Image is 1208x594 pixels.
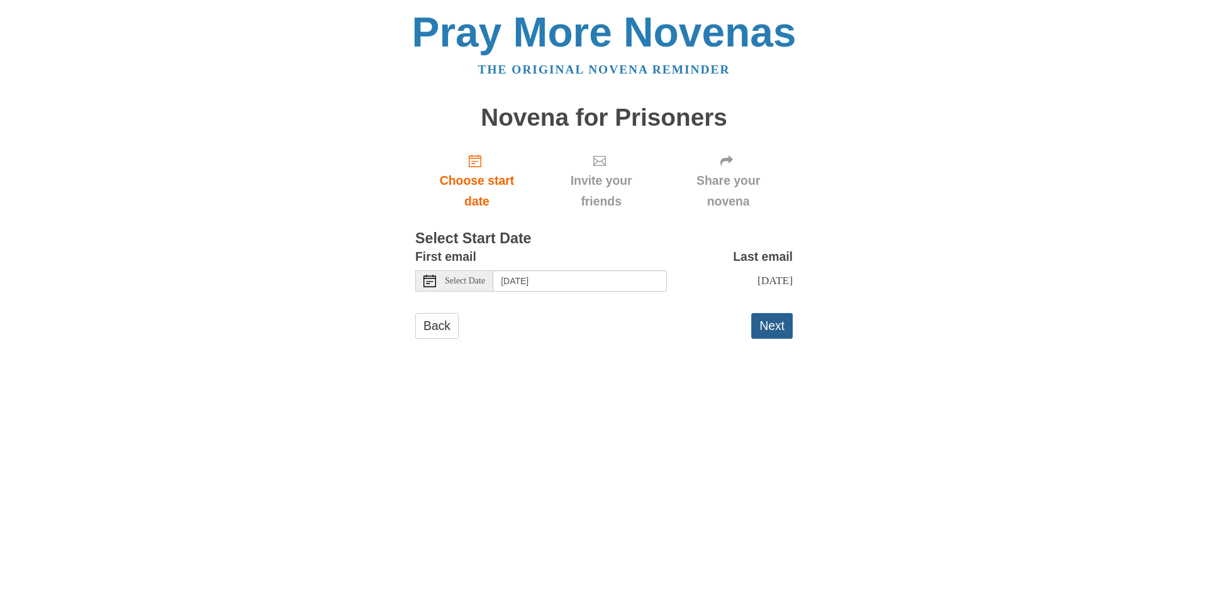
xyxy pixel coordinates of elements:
div: Click "Next" to confirm your start date first. [539,143,664,218]
span: Invite your friends [551,170,651,212]
label: First email [415,246,476,267]
a: Choose start date [415,143,539,218]
a: The original novena reminder [478,63,730,76]
div: Click "Next" to confirm your start date first. [664,143,793,218]
span: Select Date [445,277,485,285]
button: Next [751,313,793,339]
h1: Novena for Prisoners [415,104,793,131]
a: Pray More Novenas [412,9,797,55]
h3: Select Start Date [415,231,793,247]
span: [DATE] [758,274,793,287]
label: Last email [733,246,793,267]
span: Share your novena [676,170,780,212]
span: Choose start date [428,170,526,212]
a: Back [415,313,459,339]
